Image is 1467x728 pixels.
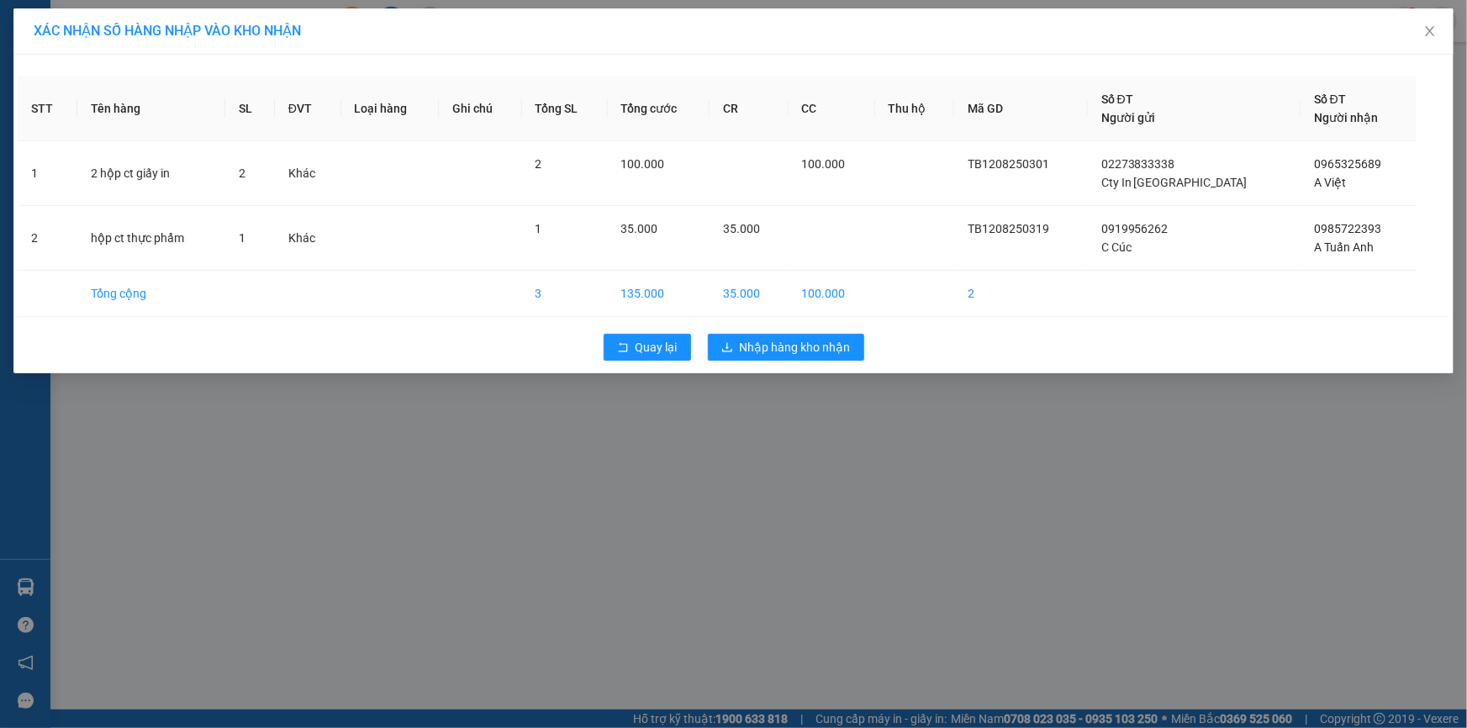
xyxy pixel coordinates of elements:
[536,157,542,171] span: 2
[740,338,851,356] span: Nhập hàng kho nhận
[341,76,440,141] th: Loại hàng
[1314,157,1381,171] span: 0965325689
[723,222,760,235] span: 35.000
[275,76,341,141] th: ĐVT
[439,76,521,141] th: Ghi chú
[522,271,608,317] td: 3
[608,271,710,317] td: 135.000
[721,341,733,355] span: download
[77,206,225,271] td: hộp ct thực phẩm
[1101,240,1132,254] span: C Cúc
[954,76,1088,141] th: Mã GD
[802,157,846,171] span: 100.000
[1101,222,1169,235] span: 0919956262
[710,76,788,141] th: CR
[1101,111,1155,124] span: Người gửi
[239,231,245,245] span: 1
[275,206,341,271] td: Khác
[77,271,225,317] td: Tổng cộng
[875,76,955,141] th: Thu hộ
[21,122,293,150] b: GỬI : VP [PERSON_NAME]
[621,222,658,235] span: 35.000
[157,62,703,83] li: Hotline: 1900 3383, ĐT/Zalo : 0862837383
[275,141,341,206] td: Khác
[708,334,864,361] button: downloadNhập hàng kho nhận
[1314,176,1346,189] span: A Việt
[608,76,710,141] th: Tổng cước
[77,76,225,141] th: Tên hàng
[617,341,629,355] span: rollback
[1101,157,1175,171] span: 02273833338
[604,334,691,361] button: rollbackQuay lại
[636,338,678,356] span: Quay lại
[18,76,77,141] th: STT
[710,271,788,317] td: 35.000
[77,141,225,206] td: 2 hộp ct giấy in
[789,271,875,317] td: 100.000
[621,157,665,171] span: 100.000
[21,21,105,105] img: logo.jpg
[225,76,275,141] th: SL
[1314,222,1381,235] span: 0985722393
[536,222,542,235] span: 1
[157,41,703,62] li: 237 [PERSON_NAME] , [GEOGRAPHIC_DATA]
[18,206,77,271] td: 2
[18,141,77,206] td: 1
[789,76,875,141] th: CC
[1314,240,1374,254] span: A Tuấn Anh
[522,76,608,141] th: Tổng SL
[1101,92,1133,106] span: Số ĐT
[954,271,1088,317] td: 2
[1314,92,1346,106] span: Số ĐT
[968,157,1049,171] span: TB1208250301
[239,166,245,180] span: 2
[1314,111,1378,124] span: Người nhận
[34,23,301,39] span: XÁC NHẬN SỐ HÀNG NHẬP VÀO KHO NHẬN
[968,222,1049,235] span: TB1208250319
[1423,24,1437,38] span: close
[1406,8,1454,55] button: Close
[1101,176,1248,189] span: Cty In [GEOGRAPHIC_DATA]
